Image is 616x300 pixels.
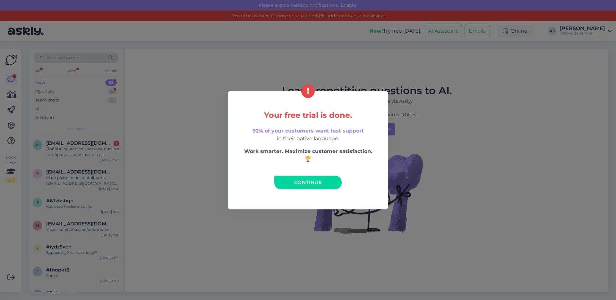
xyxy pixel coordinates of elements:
[274,176,342,189] a: Continue
[242,148,374,163] p: Work smarter. Maximize customer satisfaction. 🏆
[294,179,322,185] span: Continue
[252,128,364,134] span: 92% of your customers want fast support
[242,127,374,142] p: in their native language.
[242,111,374,119] h5: Your free trial is done.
